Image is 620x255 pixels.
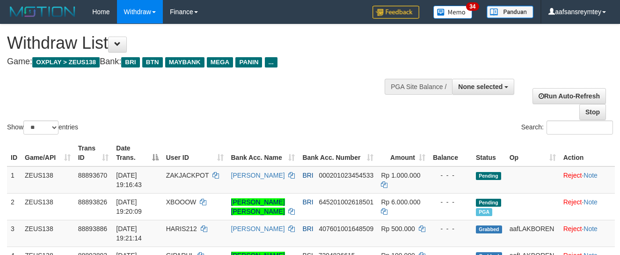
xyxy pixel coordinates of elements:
span: [DATE] 19:21:14 [116,225,142,242]
a: Note [584,225,598,232]
th: Balance [429,140,472,166]
span: MAYBANK [165,57,204,67]
th: Game/API: activate to sort column ascending [21,140,74,166]
th: Bank Acc. Name: activate to sort column ascending [227,140,299,166]
span: BRI [302,225,313,232]
span: ZAKJACKPOT [166,172,209,179]
span: 34 [466,2,479,11]
span: None selected [458,83,503,90]
span: Copy 000201023454533 to clipboard [319,172,373,179]
span: Rp 1.000.000 [381,172,420,179]
span: XBOOOW [166,198,197,206]
img: Feedback.jpg [372,6,419,19]
span: Pending [476,172,501,180]
a: Reject [563,172,582,179]
span: Rp 6.000.000 [381,198,420,206]
span: OXPLAY > ZEUS138 [32,57,100,67]
td: ZEUS138 [21,220,74,247]
div: - - - [433,197,468,207]
td: 3 [7,220,21,247]
a: Note [584,198,598,206]
th: Action [560,140,615,166]
img: Button%20Memo.svg [433,6,473,19]
span: Grabbed [476,225,502,233]
h4: Game: Bank: [7,57,404,67]
div: - - - [433,224,468,233]
span: 88893670 [78,172,107,179]
span: PANIN [235,57,262,67]
span: [DATE] 19:16:43 [116,172,142,188]
img: MOTION_logo.png [7,5,78,19]
span: 88893886 [78,225,107,232]
label: Search: [521,120,613,135]
a: Reject [563,198,582,206]
span: Marked by aafsolysreylen [476,208,492,216]
span: Rp 500.000 [381,225,415,232]
span: 88893826 [78,198,107,206]
a: [PERSON_NAME] [231,225,285,232]
td: 1 [7,166,21,194]
div: - - - [433,171,468,180]
th: Op: activate to sort column ascending [506,140,560,166]
span: ... [265,57,277,67]
th: User ID: activate to sort column ascending [162,140,227,166]
a: Stop [579,104,606,120]
th: Date Trans.: activate to sort column descending [112,140,162,166]
span: [DATE] 19:20:09 [116,198,142,215]
select: Showentries [23,120,58,135]
span: BTN [142,57,163,67]
th: Bank Acc. Number: activate to sort column ascending [299,140,377,166]
th: Status [472,140,506,166]
td: ZEUS138 [21,193,74,220]
td: aafLAKBOREN [506,220,560,247]
span: BRI [302,172,313,179]
th: Trans ID: activate to sort column ascending [74,140,113,166]
td: 2 [7,193,21,220]
a: Reject [563,225,582,232]
a: [PERSON_NAME] [231,172,285,179]
button: None selected [452,79,514,95]
th: ID [7,140,21,166]
span: Copy 407601001648509 to clipboard [319,225,373,232]
img: panduan.png [487,6,533,18]
td: · [560,193,615,220]
td: · [560,166,615,194]
td: ZEUS138 [21,166,74,194]
span: Copy 645201002618501 to clipboard [319,198,373,206]
a: Run Auto-Refresh [532,88,606,104]
h1: Withdraw List [7,34,404,52]
a: [PERSON_NAME] [PERSON_NAME] [231,198,285,215]
span: HARIS212 [166,225,197,232]
input: Search: [547,120,613,135]
span: MEGA [207,57,233,67]
a: Note [584,172,598,179]
div: PGA Site Balance / [385,79,452,95]
span: BRI [302,198,313,206]
span: BRI [121,57,139,67]
td: · [560,220,615,247]
th: Amount: activate to sort column ascending [377,140,429,166]
label: Show entries [7,120,78,135]
span: Pending [476,199,501,207]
